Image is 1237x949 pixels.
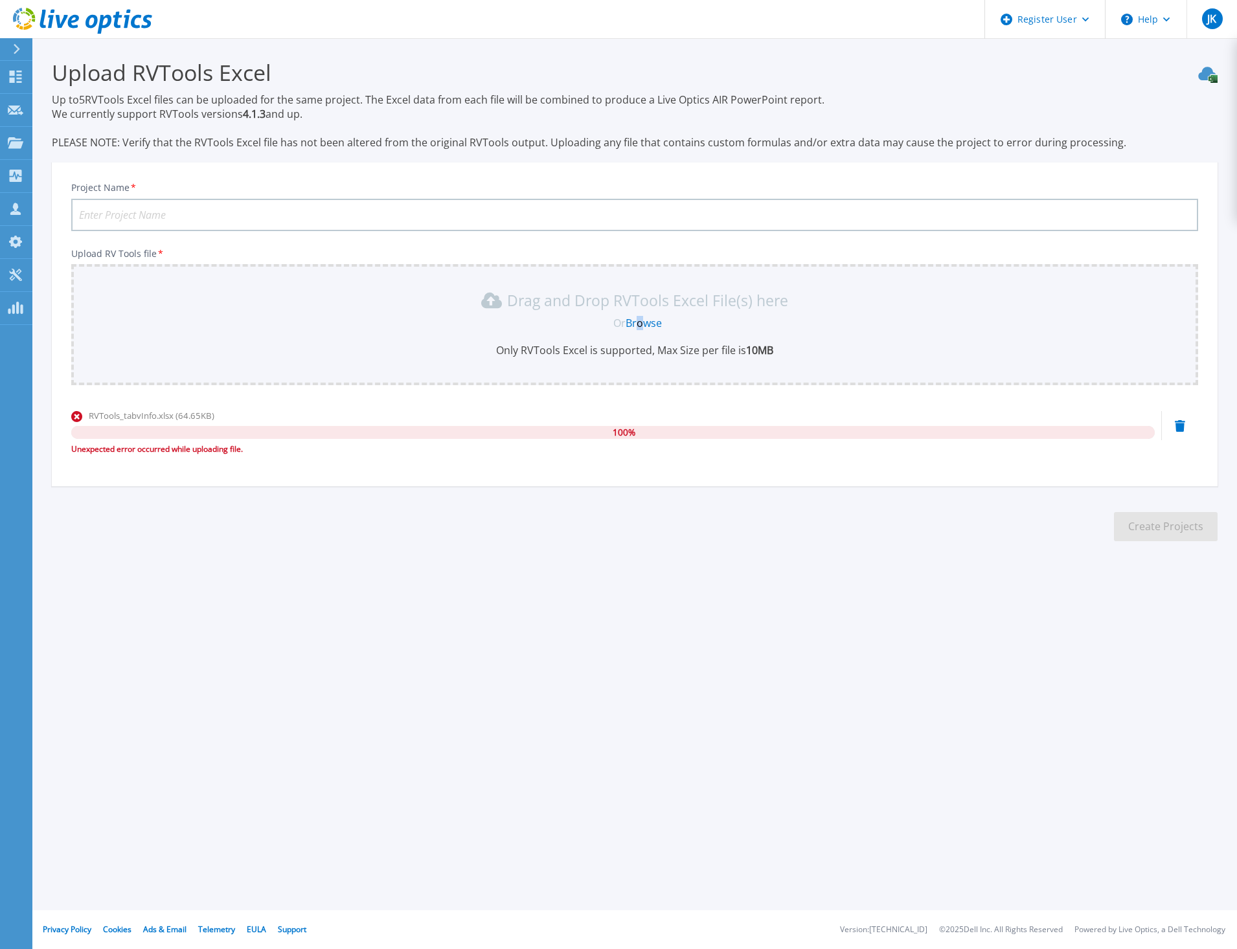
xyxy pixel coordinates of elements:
[79,343,1190,357] p: Only RVTools Excel is supported, Max Size per file is
[71,443,1155,456] div: Unexpected error occurred while uploading file.
[840,926,927,934] li: Version: [TECHNICAL_ID]
[939,926,1063,934] li: © 2025 Dell Inc. All Rights Reserved
[613,316,626,330] span: Or
[1114,512,1218,541] button: Create Projects
[89,410,214,421] span: RVTools_tabvInfo.xlsx (64.65KB)
[71,183,137,192] label: Project Name
[1207,14,1216,24] span: JK
[613,426,635,439] span: 100 %
[198,924,235,935] a: Telemetry
[746,343,773,357] b: 10MB
[278,924,306,935] a: Support
[52,93,1218,150] p: Up to 5 RVTools Excel files can be uploaded for the same project. The Excel data from each file w...
[43,924,91,935] a: Privacy Policy
[52,58,1218,87] h3: Upload RVTools Excel
[143,924,187,935] a: Ads & Email
[71,199,1198,231] input: Enter Project Name
[247,924,266,935] a: EULA
[243,107,266,121] strong: 4.1.3
[71,249,1198,259] p: Upload RV Tools file
[626,316,662,330] a: Browse
[79,290,1190,357] div: Drag and Drop RVTools Excel File(s) here OrBrowseOnly RVTools Excel is supported, Max Size per fi...
[507,294,788,307] p: Drag and Drop RVTools Excel File(s) here
[1074,926,1225,934] li: Powered by Live Optics, a Dell Technology
[103,924,131,935] a: Cookies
